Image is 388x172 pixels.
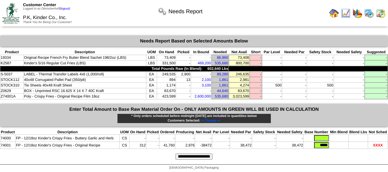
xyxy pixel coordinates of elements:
a: 44,640 [217,89,228,93]
td: - [334,88,365,94]
td: Z0629 [0,88,24,94]
td: - [334,94,365,99]
span: ⇐ Change ⇐ [201,119,221,122]
div: * Only orders scheduled before midnight [DATE] are included in quantities below Customers Selected: [117,114,271,123]
th: Description [16,130,120,135]
td: Total Pounds Raw (In Blend): 602,640 Lbs [0,66,229,71]
td: - [230,135,252,142]
th: Par Level [262,50,282,55]
th: UOM [120,130,129,135]
td: 500 [307,82,334,88]
td: - [282,71,307,77]
th: Ordered [159,130,175,135]
th: Needed Par [230,130,252,135]
td: - [307,94,334,99]
th: Safety Stock [252,130,276,135]
td: - [334,60,365,66]
td: 83,670 [157,88,176,94]
td: - [262,55,282,60]
td: EA [146,77,157,82]
td: 83,670 [229,88,250,94]
td: - [146,142,159,149]
span: Thank You for Being Our Customer! [23,21,72,24]
td: - [282,94,307,99]
td: - [282,88,307,94]
a: 1,861 [219,78,228,82]
td: 894 [157,77,176,82]
td: - [191,55,212,60]
a: 3,100 [202,83,211,87]
th: Needed [212,50,229,55]
td: - [334,77,365,82]
td: - [334,71,365,77]
th: Not Sched [368,130,388,135]
td: - [365,71,388,77]
td: 4,274 [229,82,250,88]
th: Base Number [304,130,329,135]
td: 13 [176,77,191,82]
td: - [191,88,212,94]
td: - [276,135,304,142]
th: Description [24,50,146,55]
td: - [334,55,365,60]
td: - [334,82,365,88]
td: 40x48 Corrugated Pallet Pad (350/plt) [24,77,146,82]
td: 800,700 [229,60,250,66]
td: 41,760 [159,142,175,149]
td: - [250,88,262,94]
td: - [282,82,307,88]
td: - [191,71,212,77]
td: - [250,77,262,82]
a: ⇐ Change ⇐ [200,119,221,122]
th: Net Avail [195,130,212,135]
td: - [195,135,212,142]
td: -38472 [195,142,212,149]
td: Kinder's 5/16 Regular Cut Fries (LBS) [24,60,146,66]
td: 246,635 [229,71,250,77]
img: line_graph.gif [341,8,351,18]
td: Poly - Crispy Fries - Original Recipe Film 18oz [24,94,146,99]
td: - [175,135,195,142]
td: - [176,55,191,60]
td: - [250,94,262,99]
td: 73,408 [229,55,250,60]
td: 2,976 [175,142,195,149]
td: - [365,88,388,94]
td: Tie Sheets 40x48 Kraft Sheet [24,82,146,88]
th: Min Blend [329,130,348,135]
span: Logged in as Dbrinckerhoff [23,7,70,10]
td: 312 [129,142,146,149]
img: ZoRoCo_Logo(Green%26Foil)%20jpg.webp [2,3,19,23]
td: EA [146,94,157,99]
a: 89,280 [217,72,228,76]
a: 535,680 [215,94,228,98]
td: - [252,142,276,149]
td: - [365,94,388,99]
img: calendarinout.gif [376,8,386,18]
th: Product [0,50,24,55]
td: - [176,88,191,94]
td: - [159,135,175,142]
th: Needed Safety [334,50,365,55]
td: - [212,142,230,149]
td: Original Recipe French Fry Butter Blend Sachet 198/2oz (LBS) [24,55,146,60]
th: In Bound [191,50,212,55]
a: (logout) [60,7,70,10]
th: UOM [146,50,157,55]
th: Par Level [212,130,230,135]
td: 249,535 [157,71,176,77]
td: - [250,60,262,66]
a: 66,960 [217,55,228,60]
td: - [262,77,282,82]
td: 3,023,599 [229,94,250,99]
td: XXXX [368,142,388,149]
td: Z74001A [0,94,24,99]
td: EA [146,88,157,94]
td: - [250,55,262,60]
td: LABEL - Thermal Transfer Labels 4x6 (1,000/roll) [24,71,146,77]
td: 423,599 [157,94,176,99]
td: - [146,135,159,142]
td: - [250,71,262,77]
td: S-5037 [0,71,24,77]
td: 2,900 [176,71,191,77]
